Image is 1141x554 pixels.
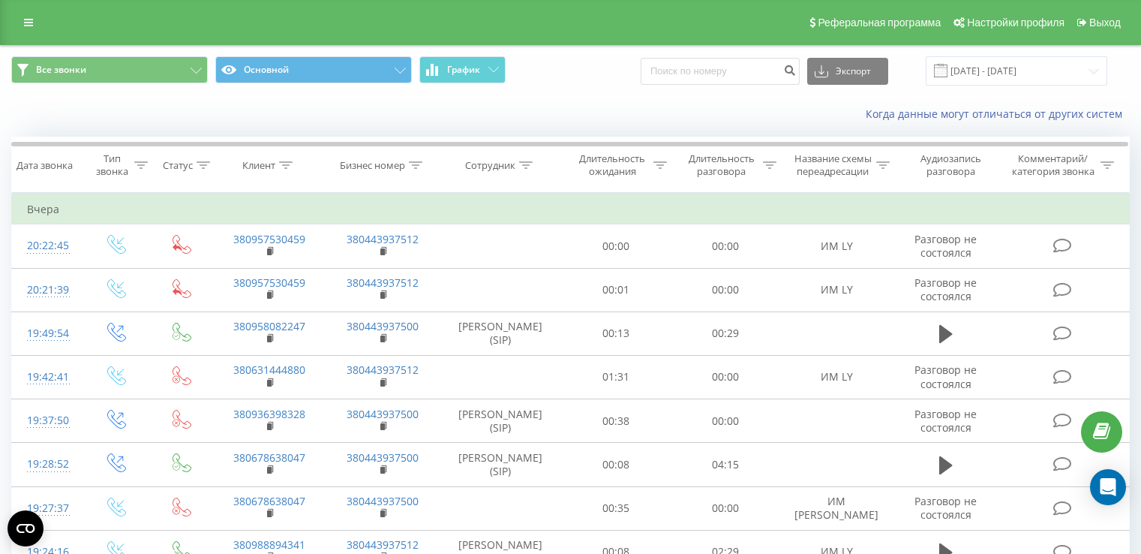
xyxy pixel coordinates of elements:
td: 00:00 [671,486,779,530]
td: 00:13 [562,312,671,355]
span: Разговор не состоялся [914,407,977,435]
div: 19:27:37 [27,494,67,523]
td: 00:00 [671,268,779,312]
a: 380936398328 [233,407,305,421]
span: Все звонки [36,64,86,76]
div: Аудиозапись разговора [907,152,995,178]
span: Разговор не состоялся [914,232,977,260]
div: Статус [163,159,193,172]
a: 380443937512 [347,363,419,377]
button: Экспорт [807,58,888,85]
a: 380958082247 [233,319,305,333]
a: 380678638047 [233,494,305,508]
a: 380957530459 [233,232,305,246]
span: Настройки профиля [967,17,1064,29]
td: Вчера [12,194,1130,224]
div: 19:28:52 [27,450,67,479]
td: ИМ [PERSON_NAME] [779,486,893,530]
div: 20:21:39 [27,275,67,305]
a: 380443937512 [347,537,419,552]
span: Разговор не состоялся [914,275,977,303]
span: Выход [1089,17,1121,29]
div: Open Intercom Messenger [1090,469,1126,505]
td: ИМ LY [779,268,893,312]
input: Поиск по номеру [641,58,800,85]
button: Основной [215,56,412,83]
div: 20:22:45 [27,231,67,260]
td: 00:00 [562,224,671,268]
td: 04:15 [671,443,779,486]
a: 380988894341 [233,537,305,552]
button: Open CMP widget [8,510,44,546]
a: 380443937500 [347,319,419,333]
td: 00:01 [562,268,671,312]
a: 380443937512 [347,232,419,246]
a: 380443937500 [347,450,419,465]
a: 380443937512 [347,275,419,290]
div: 19:37:50 [27,406,67,435]
div: Название схемы переадресации [794,152,872,178]
td: 01:31 [562,355,671,399]
td: 00:08 [562,443,671,486]
div: Длительность разговора [684,152,759,178]
div: Сотрудник [465,159,515,172]
span: Реферальная программа [818,17,941,29]
div: Бизнес номер [340,159,405,172]
td: [PERSON_NAME] (SIP) [440,399,562,443]
td: 00:00 [671,355,779,399]
span: Разговор не состоялся [914,363,977,390]
span: График [447,65,480,75]
a: 380443937500 [347,494,419,508]
a: Когда данные могут отличаться от других систем [866,107,1130,121]
div: Тип звонка [95,152,130,178]
span: Разговор не состоялся [914,494,977,522]
div: 19:42:41 [27,363,67,392]
td: ИМ LY [779,355,893,399]
a: 380443937500 [347,407,419,421]
td: [PERSON_NAME] (SIP) [440,443,562,486]
td: ИМ LY [779,224,893,268]
div: Длительность ожидания [575,152,650,178]
button: Все звонки [11,56,208,83]
td: 00:00 [671,399,779,443]
div: 19:49:54 [27,319,67,348]
td: 00:29 [671,312,779,355]
td: [PERSON_NAME] (SIP) [440,312,562,355]
a: 380678638047 [233,450,305,465]
td: 00:00 [671,224,779,268]
div: Клиент [242,159,275,172]
button: График [419,56,506,83]
td: 00:35 [562,486,671,530]
div: Дата звонка [17,159,73,172]
div: Комментарий/категория звонка [1009,152,1097,178]
a: 380631444880 [233,363,305,377]
td: 00:38 [562,399,671,443]
a: 380957530459 [233,275,305,290]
